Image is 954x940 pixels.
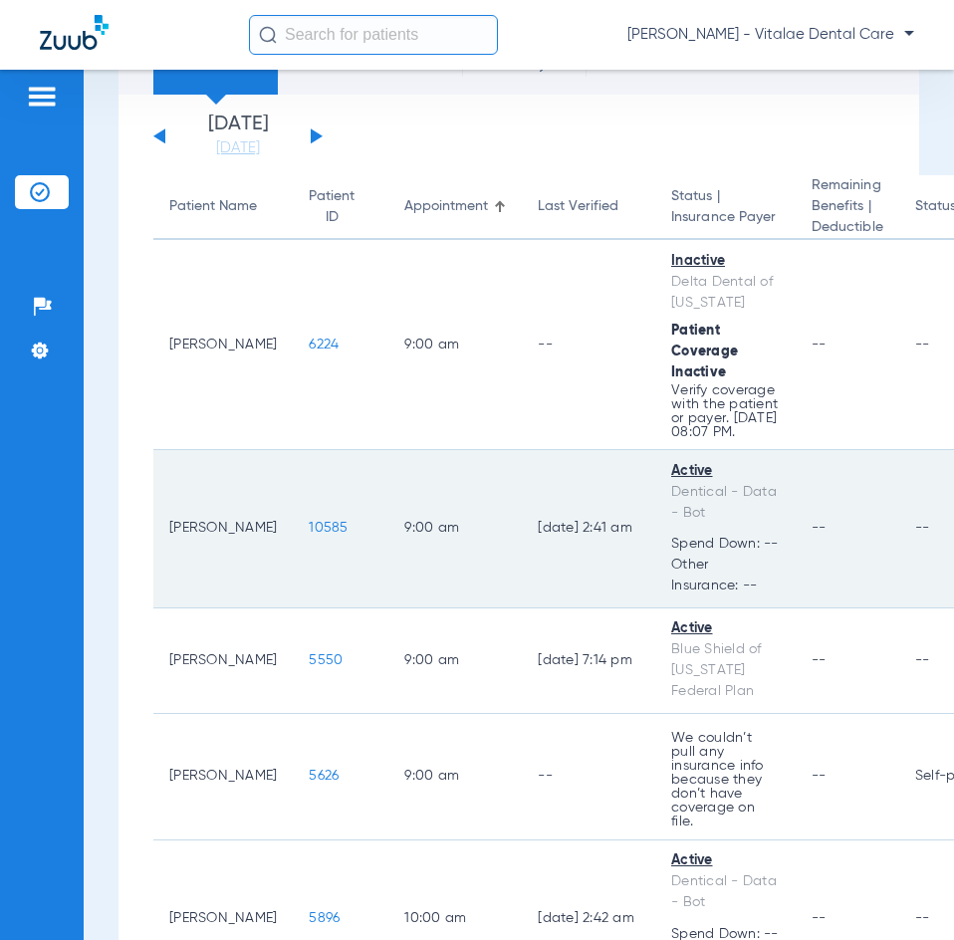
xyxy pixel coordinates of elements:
div: Dentical - Data - Bot [671,871,780,913]
p: We couldn’t pull any insurance info because they don’t have coverage on file. [671,731,780,828]
div: Inactive [671,251,780,272]
span: [PERSON_NAME] - Vitalae Dental Care [627,25,914,45]
span: 6224 [309,338,339,352]
span: 5626 [309,769,339,783]
a: [DATE] [178,138,298,158]
span: Spend Down: -- [671,534,780,555]
td: 9:00 AM [388,608,522,714]
div: Patient ID [309,186,355,228]
div: Delta Dental of [US_STATE] [671,272,780,314]
span: 10585 [309,521,348,535]
div: Patient ID [309,186,372,228]
td: [DATE] 2:41 AM [522,450,655,608]
span: Other Insurance: -- [671,555,780,596]
span: -- [812,911,827,925]
div: Patient Name [169,196,277,217]
td: [PERSON_NAME] [153,450,293,608]
div: Appointment [404,196,488,217]
th: Status | [655,175,796,240]
td: [PERSON_NAME] [153,608,293,714]
li: [DATE] [178,115,298,158]
span: Insurance Payer [671,207,780,228]
img: Zuub Logo [40,15,109,50]
div: Appointment [404,196,506,217]
div: Blue Shield of [US_STATE] Federal Plan [671,639,780,702]
span: 5896 [309,911,340,925]
span: 5550 [309,653,343,667]
div: Active [671,618,780,639]
img: Search Icon [259,26,277,44]
td: [DATE] 7:14 PM [522,608,655,714]
span: Deductible [812,217,883,238]
th: Remaining Benefits | [796,175,899,240]
img: hamburger-icon [26,85,58,109]
div: Active [671,850,780,871]
td: [PERSON_NAME] [153,714,293,840]
span: -- [812,653,827,667]
input: Search for patients [249,15,498,55]
td: -- [522,240,655,450]
iframe: Chat Widget [854,844,954,940]
div: Dentical - Data - Bot [671,482,780,524]
div: Patient Name [169,196,257,217]
td: -- [522,714,655,840]
span: -- [812,521,827,535]
td: 9:00 AM [388,240,522,450]
span: Patient Coverage Inactive [671,324,738,379]
span: -- [812,338,827,352]
div: Last Verified [538,196,639,217]
div: Last Verified [538,196,618,217]
p: Verify coverage with the patient or payer. [DATE] 08:07 PM. [671,383,780,439]
td: 9:00 AM [388,714,522,840]
div: Active [671,461,780,482]
span: -- [812,769,827,783]
td: 9:00 AM [388,450,522,608]
td: [PERSON_NAME] [153,240,293,450]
